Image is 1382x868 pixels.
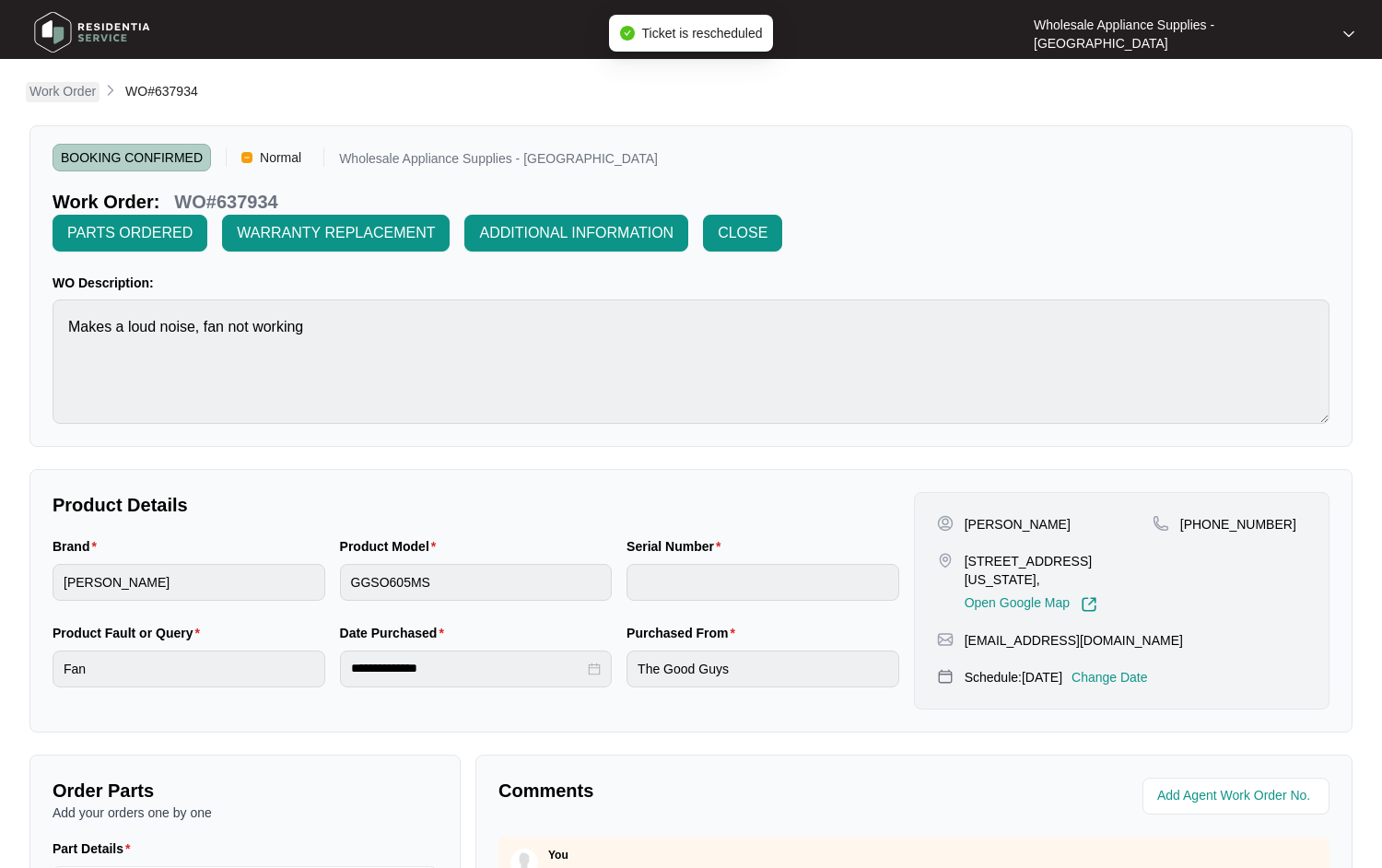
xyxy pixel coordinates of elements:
[1157,785,1318,807] input: Add Agent Work Order No.
[53,778,438,803] p: Order Parts
[53,492,899,518] p: Product Details
[174,189,277,215] p: WO#637934
[241,152,252,163] img: Vercel Logo
[718,222,767,244] span: CLOSE
[642,26,763,41] span: Ticket is rescheduled
[103,83,118,98] img: chevron-right
[965,596,1097,613] a: Open Google Map
[965,515,1071,534] p: [PERSON_NAME]
[340,564,613,601] input: Product Model
[53,189,159,215] p: Work Order:
[464,215,688,252] button: ADDITIONAL INFORMATION
[1153,515,1169,532] img: map-pin
[53,624,207,642] label: Product Fault or Query
[53,215,207,252] button: PARTS ORDERED
[1343,29,1354,39] img: dropdown arrow
[53,537,104,556] label: Brand
[627,624,743,642] label: Purchased From
[53,299,1329,424] textarea: Makes a loud noise, fan not working
[937,668,954,685] img: map-pin
[1072,668,1148,686] p: Change Date
[340,624,451,642] label: Date Purchased
[627,651,899,687] input: Purchased From
[965,552,1153,589] p: [STREET_ADDRESS][US_STATE],
[1081,596,1097,613] img: Link-External
[252,144,309,171] span: Normal
[620,26,635,41] span: check-circle
[937,515,954,532] img: user-pin
[237,222,435,244] span: WARRANTY REPLACEMENT
[29,82,96,100] p: Work Order
[67,222,193,244] span: PARTS ORDERED
[965,631,1183,650] p: [EMAIL_ADDRESS][DOMAIN_NAME]
[222,215,450,252] button: WARRANTY REPLACEMENT
[125,84,198,99] span: WO#637934
[53,564,325,601] input: Brand
[53,144,211,171] span: BOOKING CONFIRMED
[1180,515,1296,534] p: [PHONE_NUMBER]
[26,82,100,102] a: Work Order
[28,5,157,60] img: residentia service logo
[340,537,444,556] label: Product Model
[965,668,1062,686] p: Schedule: [DATE]
[53,803,438,822] p: Add your orders one by one
[53,274,1329,292] p: WO Description:
[1034,16,1327,53] p: Wholesale Appliance Supplies - [GEOGRAPHIC_DATA]
[53,651,325,687] input: Product Fault or Query
[351,659,585,678] input: Date Purchased
[937,631,954,648] img: map-pin
[937,552,954,569] img: map-pin
[627,537,728,556] label: Serial Number
[627,564,899,601] input: Serial Number
[53,839,138,858] label: Part Details
[339,152,658,171] p: Wholesale Appliance Supplies - [GEOGRAPHIC_DATA]
[479,222,673,244] span: ADDITIONAL INFORMATION
[498,778,901,803] p: Comments
[703,215,782,252] button: CLOSE
[548,848,568,862] p: You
